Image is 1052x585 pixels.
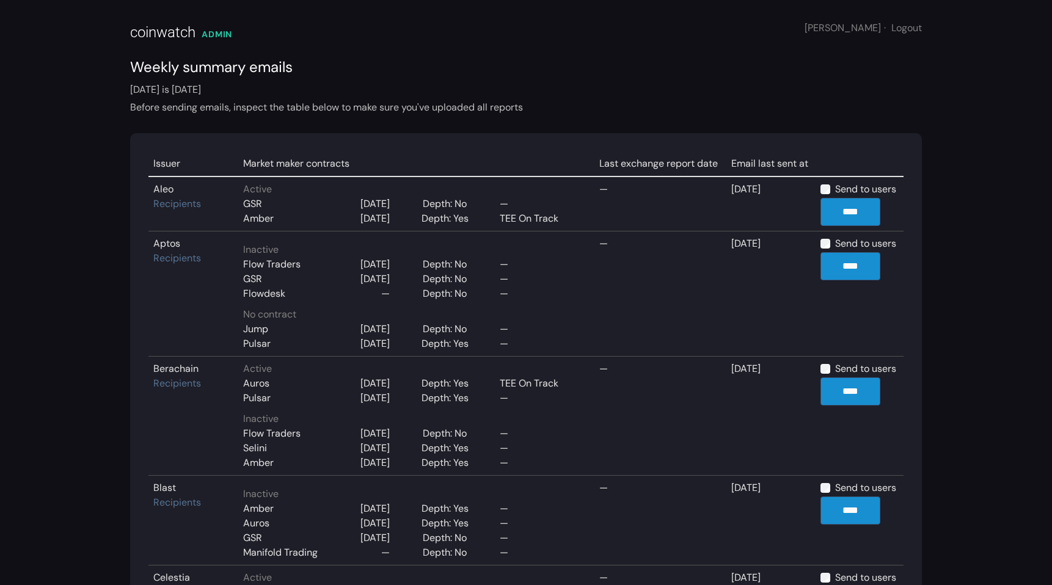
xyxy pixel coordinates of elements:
[422,391,475,405] div: Depth: Yes
[500,286,579,301] div: —
[360,322,390,336] div: [DATE]
[243,286,285,301] div: Flowdesk
[422,516,475,531] div: Depth: Yes
[835,362,896,376] label: Send to users
[423,257,473,272] div: Depth: No
[153,377,201,390] a: Recipients
[243,242,589,257] div: Inactive
[884,21,886,34] span: ·
[594,231,726,357] td: —
[500,336,579,351] div: —
[243,501,274,516] div: Amber
[243,336,271,351] div: Pulsar
[360,257,390,272] div: [DATE]
[423,197,473,211] div: Depth: No
[153,237,180,250] a: Aptos
[500,391,579,405] div: —
[423,322,473,336] div: Depth: No
[422,376,475,391] div: Depth: Yes
[153,183,174,195] a: Aleo
[360,516,390,531] div: [DATE]
[594,357,726,476] td: —
[360,211,390,226] div: [DATE]
[726,151,816,176] td: Email last sent at
[500,516,579,531] div: —
[243,487,589,501] div: Inactive
[500,376,579,391] div: TEE On Track
[243,426,301,441] div: Flow Traders
[500,501,579,516] div: —
[835,182,896,197] label: Send to users
[500,531,579,545] div: —
[360,426,390,441] div: [DATE]
[500,456,579,470] div: —
[422,456,475,470] div: Depth: Yes
[726,476,816,565] td: [DATE]
[243,570,589,585] div: Active
[153,481,176,494] a: Blast
[360,531,390,545] div: [DATE]
[153,252,201,264] a: Recipients
[153,362,199,375] a: Berachain
[360,272,390,286] div: [DATE]
[243,211,274,226] div: Amber
[360,376,390,391] div: [DATE]
[243,391,271,405] div: Pulsar
[500,272,579,286] div: —
[360,501,390,516] div: [DATE]
[423,426,473,441] div: Depth: No
[243,182,589,197] div: Active
[422,211,475,226] div: Depth: Yes
[423,545,473,560] div: Depth: No
[500,322,579,336] div: —
[360,336,390,351] div: [DATE]
[381,545,390,560] div: —
[360,456,390,470] div: [DATE]
[243,322,268,336] div: Jump
[148,151,238,176] td: Issuer
[243,441,267,456] div: Selini
[594,176,726,231] td: —
[153,496,201,509] a: Recipients
[243,456,274,470] div: Amber
[500,257,579,272] div: —
[153,571,190,584] a: Celestia
[243,307,589,322] div: No contract
[422,336,475,351] div: Depth: Yes
[360,391,390,405] div: [DATE]
[202,28,232,41] div: ADMIN
[238,151,594,176] td: Market maker contracts
[835,481,896,495] label: Send to users
[423,272,473,286] div: Depth: No
[726,176,816,231] td: [DATE]
[243,412,589,426] div: Inactive
[500,545,579,560] div: —
[381,286,390,301] div: —
[243,376,269,391] div: Auros
[243,516,269,531] div: Auros
[726,357,816,476] td: [DATE]
[130,82,922,115] div: [DATE] is [DATE]
[500,426,579,441] div: —
[500,441,579,456] div: —
[130,56,922,78] div: Weekly summary emails
[243,362,589,376] div: Active
[130,21,195,43] div: coinwatch
[594,476,726,565] td: —
[423,286,473,301] div: Depth: No
[594,151,726,176] td: Last exchange report date
[360,441,390,456] div: [DATE]
[243,272,262,286] div: GSR
[243,531,262,545] div: GSR
[500,197,579,211] div: —
[805,21,922,35] div: [PERSON_NAME]
[423,531,473,545] div: Depth: No
[835,570,896,585] label: Send to users
[243,197,262,211] div: GSR
[422,501,475,516] div: Depth: Yes
[726,231,816,357] td: [DATE]
[360,197,390,211] div: [DATE]
[500,211,579,226] div: TEE On Track
[130,100,922,115] div: Before sending emails, inspect the table below to make sure you've uploaded all reports
[243,545,318,560] div: Manifold Trading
